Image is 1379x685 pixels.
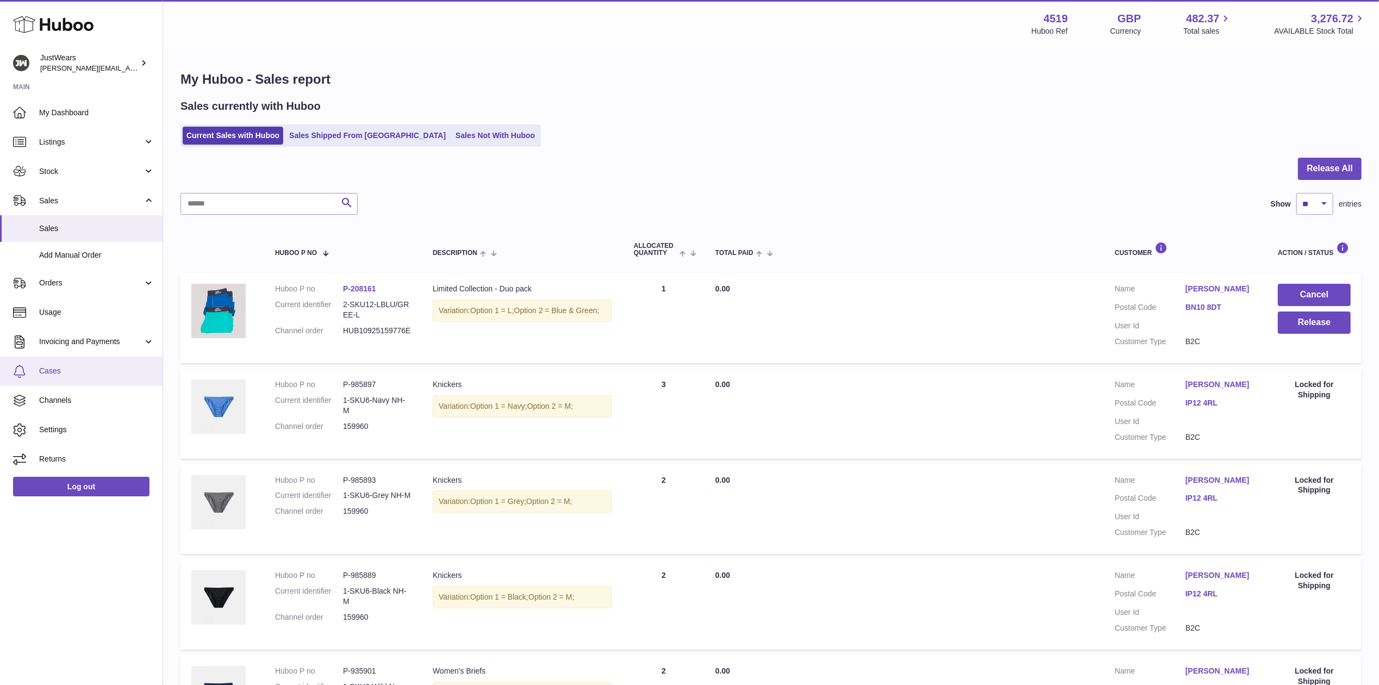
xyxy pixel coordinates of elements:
[180,99,321,114] h2: Sales currently with Huboo
[191,475,246,530] img: 45191717684054.jpg
[191,379,246,434] img: 45191717684213.jpg
[528,593,574,601] span: Option 2 = M;
[1339,199,1362,209] span: entries
[1115,493,1185,506] dt: Postal Code
[275,421,343,432] dt: Channel order
[343,506,411,516] dd: 159960
[1115,302,1185,315] dt: Postal Code
[1186,11,1219,26] span: 482.37
[452,127,539,145] a: Sales Not With Huboo
[715,476,730,484] span: 0.00
[39,196,143,206] span: Sales
[1183,11,1232,36] a: 482.37 Total sales
[1115,512,1185,522] dt: User Id
[275,666,343,676] dt: Huboo P no
[343,475,411,485] dd: P-985893
[39,425,154,435] span: Settings
[715,380,730,389] span: 0.00
[1115,432,1185,443] dt: Customer Type
[275,379,343,390] dt: Huboo P no
[1185,302,1256,313] a: BN10 8DT
[1044,11,1068,26] strong: 4519
[1185,623,1256,633] dd: B2C
[39,223,154,234] span: Sales
[343,379,411,390] dd: P-985897
[1185,527,1256,538] dd: B2C
[275,250,317,257] span: Huboo P no
[180,71,1362,88] h1: My Huboo - Sales report
[1115,284,1185,297] dt: Name
[40,53,138,73] div: JustWears
[1298,158,1362,180] button: Release All
[39,108,154,118] span: My Dashboard
[715,667,730,675] span: 0.00
[1185,284,1256,294] a: [PERSON_NAME]
[470,593,528,601] span: Option 1 = Black;
[1115,337,1185,347] dt: Customer Type
[343,421,411,432] dd: 159960
[1115,416,1185,427] dt: User Id
[183,127,283,145] a: Current Sales with Huboo
[433,586,612,608] div: Variation:
[343,490,411,501] dd: 1-SKU6-Grey NH-M
[39,278,143,288] span: Orders
[623,464,704,555] td: 2
[1115,527,1185,538] dt: Customer Type
[1110,26,1141,36] div: Currency
[39,166,143,177] span: Stock
[343,666,411,676] dd: P-935901
[343,284,376,293] a: P-208161
[1185,589,1256,599] a: IP12 4RL
[285,127,450,145] a: Sales Shipped From [GEOGRAPHIC_DATA]
[343,326,411,336] dd: HUB10925159776E
[1278,379,1351,400] div: Locked for Shipping
[433,666,612,676] div: Women's Briefs
[275,300,343,320] dt: Current identifier
[275,475,343,485] dt: Huboo P no
[1185,475,1256,485] a: [PERSON_NAME]
[433,300,612,322] div: Variation:
[1185,666,1256,676] a: [PERSON_NAME]
[39,307,154,317] span: Usage
[1311,11,1353,26] span: 3,276.72
[527,402,573,410] span: Option 2 = M;
[39,395,154,406] span: Channels
[623,369,704,459] td: 3
[275,506,343,516] dt: Channel order
[1278,475,1351,496] div: Locked for Shipping
[623,559,704,650] td: 2
[191,284,246,338] img: 45191626277767.jpg
[39,454,154,464] span: Returns
[634,242,677,257] span: ALLOCATED Quantity
[275,586,343,607] dt: Current identifier
[433,570,612,581] div: Knickers
[1115,589,1185,602] dt: Postal Code
[39,250,154,260] span: Add Manual Order
[526,497,572,506] span: Option 2 = M;
[13,55,29,71] img: josh@just-wears.com
[1115,475,1185,488] dt: Name
[275,395,343,416] dt: Current identifier
[1118,11,1141,26] strong: GBP
[1274,11,1366,36] a: 3,276.72 AVAILABLE Stock Total
[191,570,246,625] img: 45191717683964.jpg
[1115,666,1185,679] dt: Name
[433,475,612,485] div: Knickers
[343,586,411,607] dd: 1-SKU6-Black NH-M
[470,497,526,506] span: Option 1 = Grey;
[1185,379,1256,390] a: [PERSON_NAME]
[1185,493,1256,503] a: IP12 4RL
[623,273,704,363] td: 1
[13,477,149,496] a: Log out
[1185,432,1256,443] dd: B2C
[433,250,477,257] span: Description
[1271,199,1291,209] label: Show
[1278,242,1351,257] div: Action / Status
[1278,570,1351,591] div: Locked for Shipping
[433,379,612,390] div: Knickers
[343,395,411,416] dd: 1-SKU6-Navy NH-M
[275,326,343,336] dt: Channel order
[1032,26,1068,36] div: Huboo Ref
[1278,284,1351,306] button: Cancel
[39,137,143,147] span: Listings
